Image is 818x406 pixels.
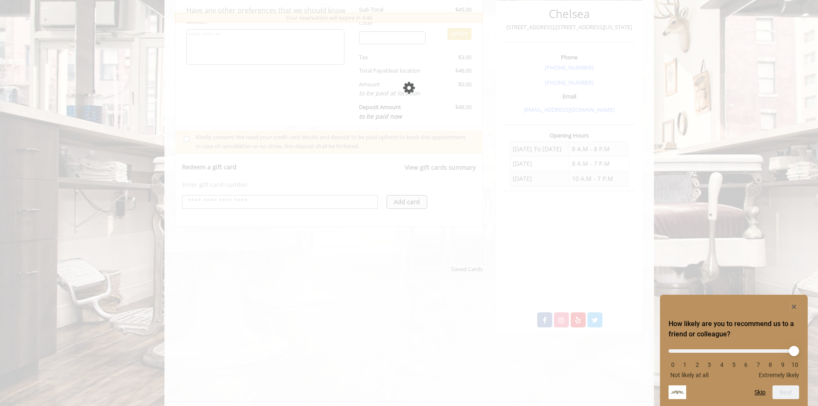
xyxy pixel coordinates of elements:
[693,361,702,368] li: 2
[766,361,775,368] li: 8
[718,361,726,368] li: 4
[681,361,689,368] li: 1
[669,319,799,339] h2: How likely are you to recommend us to a friend or colleague? Select an option from 0 to 10, with ...
[772,385,799,399] button: Next question
[705,361,714,368] li: 3
[759,372,799,379] span: Extremely likely
[669,302,799,399] div: How likely are you to recommend us to a friend or colleague? Select an option from 0 to 10, with ...
[730,361,738,368] li: 5
[754,389,766,396] button: Skip
[742,361,750,368] li: 6
[778,361,787,368] li: 9
[669,361,677,368] li: 0
[669,343,799,379] div: How likely are you to recommend us to a friend or colleague? Select an option from 0 to 10, with ...
[789,302,799,312] button: Hide survey
[754,361,763,368] li: 7
[670,372,709,379] span: Not likely at all
[791,361,799,368] li: 10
